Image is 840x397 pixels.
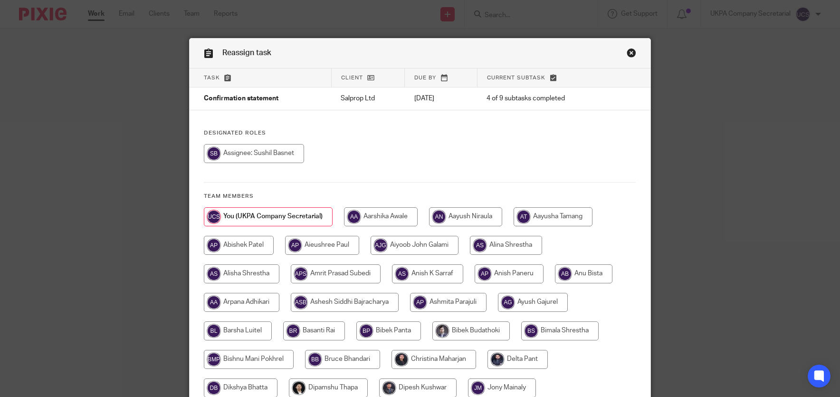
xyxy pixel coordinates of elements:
[414,75,436,80] span: Due by
[414,94,468,103] p: [DATE]
[204,75,220,80] span: Task
[204,96,278,102] span: Confirmation statement
[487,75,545,80] span: Current subtask
[341,94,395,103] p: Salprop Ltd
[204,193,636,200] h4: Team members
[477,87,611,110] td: 4 of 9 subtasks completed
[341,75,363,80] span: Client
[627,48,636,61] a: Close this dialog window
[222,49,271,57] span: Reassign task
[204,129,636,137] h4: Designated Roles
